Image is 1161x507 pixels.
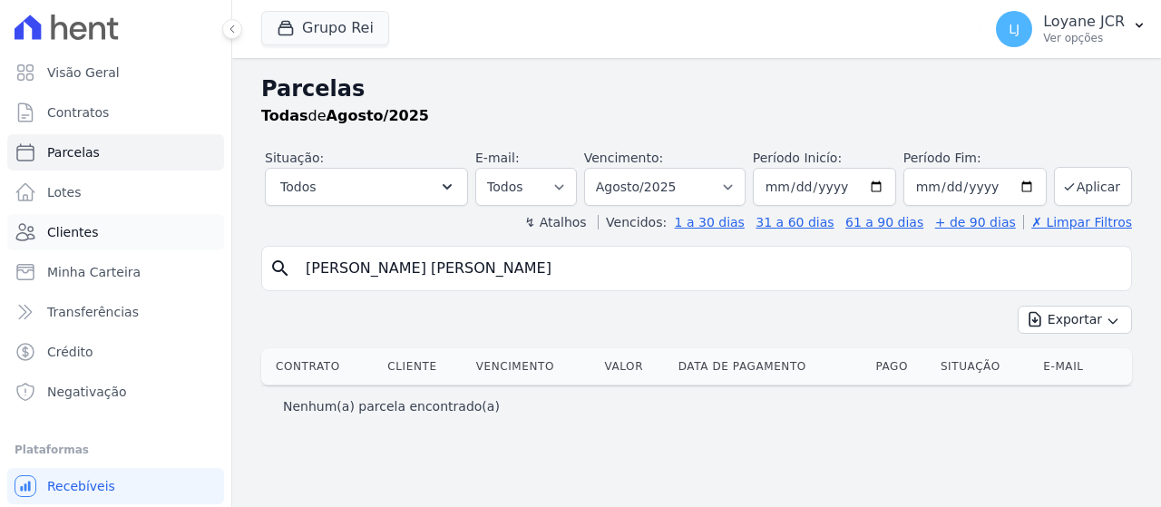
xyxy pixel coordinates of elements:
[47,63,120,82] span: Visão Geral
[7,254,224,290] a: Minha Carteira
[280,176,316,198] span: Todos
[47,263,141,281] span: Minha Carteira
[598,215,667,229] label: Vencidos:
[261,105,429,127] p: de
[524,215,586,229] label: ↯ Atalhos
[845,215,923,229] a: 61 a 90 dias
[47,183,82,201] span: Lotes
[1009,23,1020,35] span: LJ
[475,151,520,165] label: E-mail:
[1018,306,1132,334] button: Exportar
[1036,348,1112,385] th: E-mail
[47,343,93,361] span: Crédito
[1054,167,1132,206] button: Aplicar
[261,348,380,385] th: Contrato
[597,348,670,385] th: Valor
[7,214,224,250] a: Clientes
[261,73,1132,105] h2: Parcelas
[47,143,100,161] span: Parcelas
[1023,215,1132,229] a: ✗ Limpar Filtros
[47,383,127,401] span: Negativação
[7,294,224,330] a: Transferências
[7,334,224,370] a: Crédito
[265,151,324,165] label: Situação:
[7,174,224,210] a: Lotes
[868,348,932,385] th: Pago
[47,103,109,122] span: Contratos
[469,348,598,385] th: Vencimento
[675,215,745,229] a: 1 a 30 dias
[265,168,468,206] button: Todos
[327,107,429,124] strong: Agosto/2025
[1043,13,1125,31] p: Loyane JCR
[47,223,98,241] span: Clientes
[671,348,869,385] th: Data de Pagamento
[261,107,308,124] strong: Todas
[47,477,115,495] span: Recebíveis
[295,250,1124,287] input: Buscar por nome do lote ou do cliente
[7,94,224,131] a: Contratos
[935,215,1016,229] a: + de 90 dias
[7,468,224,504] a: Recebíveis
[7,374,224,410] a: Negativação
[7,134,224,171] a: Parcelas
[15,439,217,461] div: Plataformas
[47,303,139,321] span: Transferências
[903,149,1047,168] label: Período Fim:
[269,258,291,279] i: search
[261,11,389,45] button: Grupo Rei
[753,151,842,165] label: Período Inicío:
[756,215,834,229] a: 31 a 60 dias
[7,54,224,91] a: Visão Geral
[1043,31,1125,45] p: Ver opções
[584,151,663,165] label: Vencimento:
[933,348,1036,385] th: Situação
[283,397,500,415] p: Nenhum(a) parcela encontrado(a)
[380,348,468,385] th: Cliente
[981,4,1161,54] button: LJ Loyane JCR Ver opções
